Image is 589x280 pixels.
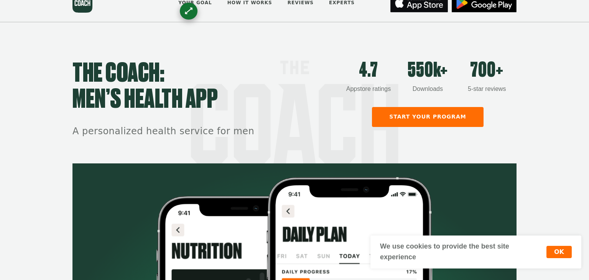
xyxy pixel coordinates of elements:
[72,125,339,138] h2: A personalized health service for men
[182,4,195,18] div: ⟷
[398,84,457,94] div: Downloads
[398,61,457,81] div: 550k+
[457,61,517,81] div: 700+
[339,84,398,94] div: Appstore ratings
[339,61,398,81] div: 4.7
[372,107,484,127] a: Start your program
[546,246,572,258] button: OK
[457,84,517,94] div: 5-star reviews
[380,241,546,263] div: We use cookies to provide the best site experience
[72,61,339,113] h1: THE COACH: men’s health app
